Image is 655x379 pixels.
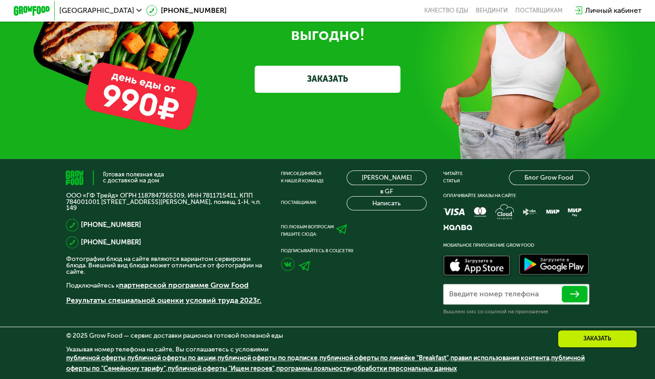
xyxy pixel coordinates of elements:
a: ЗАКАЗАТЬ [255,66,400,93]
div: Мобильное приложение Grow Food [443,242,589,249]
span: [GEOGRAPHIC_DATA] [59,7,134,14]
a: программы лояльности [276,365,349,373]
a: Вендинги [476,7,508,14]
span: , , , , , , , и [66,354,584,373]
a: публичной оферты по акции [127,354,215,362]
p: Фотографии блюд на сайте являются вариантом сервировки блюда. Внешний вид блюда может отличаться ... [66,256,264,275]
div: Заказать [558,330,637,348]
a: Блог Grow Food [509,170,589,185]
a: [PERSON_NAME] в GF [347,170,427,185]
p: Подключайтесь к [66,280,264,291]
div: Поставщикам: [281,199,317,207]
div: Готовая полезная еда с доставкой на дом [103,172,164,184]
a: публичной оферты [66,354,125,362]
div: Присоединяйся к нашей команде [281,170,324,185]
a: правил использования контента [450,354,549,362]
a: [PHONE_NUMBER] [146,5,227,16]
div: Читайте статьи [443,170,463,185]
div: Указывая номер телефона на сайте, Вы соглашаетесь с условиями [66,346,589,379]
img: Доступно в Google Play [517,252,591,278]
button: Написать [347,196,427,211]
a: Качество еды [424,7,468,14]
div: Вышлем смс со ссылкой на приложение [443,308,589,316]
p: ООО «ГФ Трейд» ОГРН 1187847365309, ИНН 7811715411, КПП 784001001 [STREET_ADDRESS][PERSON_NAME], п... [66,192,264,212]
a: Результаты специальной оценки условий труда 2023г. [66,296,261,305]
a: публичной оферты по линейке "Breakfast" [319,354,448,362]
div: Личный кабинет [585,5,641,16]
div: По любым вопросам пишите сюда: [281,224,334,238]
a: партнерской программе Grow Food [119,281,248,289]
a: публичной оферты "Ищем героев" [167,365,274,373]
div: поставщикам [515,7,563,14]
div: Подписывайтесь в соцсетях [281,248,427,255]
div: © 2025 Grow Food — сервис доставки рационов готовой полезной еды [66,333,589,339]
a: публичной оферты по подписке [217,354,317,362]
label: Введите номер телефона [449,292,539,297]
a: обработки персональных данных [353,365,456,373]
a: [PHONE_NUMBER] [81,220,141,231]
div: Успей заказать Grow Food выгодно! [73,7,582,44]
a: [PHONE_NUMBER] [81,237,141,248]
div: Оплачивайте заказы на сайте [443,192,589,200]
